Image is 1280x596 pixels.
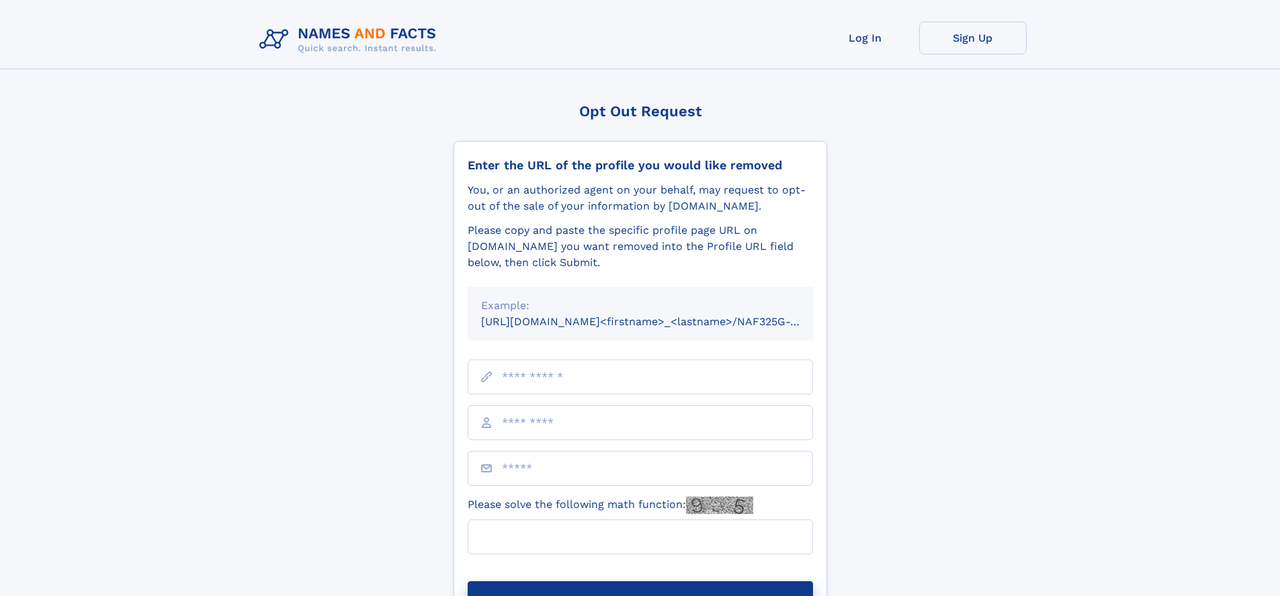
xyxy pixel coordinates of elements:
[254,22,447,58] img: Logo Names and Facts
[481,315,839,328] small: [URL][DOMAIN_NAME]<firstname>_<lastname>/NAF325G-xxxxxxxx
[481,298,800,314] div: Example:
[468,222,813,271] div: Please copy and paste the specific profile page URL on [DOMAIN_NAME] you want removed into the Pr...
[919,22,1027,54] a: Sign Up
[812,22,919,54] a: Log In
[454,103,827,120] div: Opt Out Request
[468,158,813,173] div: Enter the URL of the profile you would like removed
[468,497,753,514] label: Please solve the following math function:
[468,182,813,214] div: You, or an authorized agent on your behalf, may request to opt-out of the sale of your informatio...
